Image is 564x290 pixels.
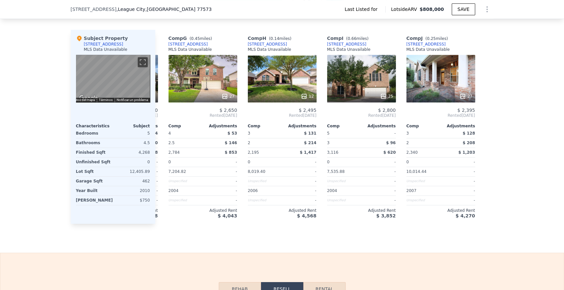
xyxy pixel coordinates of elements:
[191,36,200,41] span: 0.45
[380,93,393,100] div: 25
[270,36,279,41] span: 0.14
[248,177,281,186] div: Unspecified
[78,94,99,102] a: Abre esta zona en Google Maps (se abre en una nueva ventana)
[406,113,475,118] span: Rented [DATE]
[114,186,150,195] div: 2010
[169,196,202,205] div: Unspecified
[441,123,475,129] div: Adjustments
[248,150,259,155] span: 2,195
[304,141,317,145] span: $ 214
[114,157,150,167] div: 0
[406,42,446,47] a: [STREET_ADDRESS]
[327,35,371,42] div: Comp I
[248,196,281,205] div: Unspecified
[442,157,475,167] div: -
[169,160,171,164] span: 0
[114,138,150,147] div: 4.5
[406,47,450,52] div: MLS Data Unavailable
[248,131,250,136] span: 3
[248,123,282,129] div: Comp
[283,157,317,167] div: -
[248,47,291,52] div: MLS Data Unavailable
[458,150,475,155] span: $ 1,203
[420,7,444,12] span: $808,000
[391,6,419,13] span: Lotside ARV
[327,113,396,118] span: Rented [DATE]
[138,57,148,67] button: Cambiar a la vista en pantalla completa
[169,42,208,47] a: [STREET_ADDRESS]
[84,42,123,47] div: [STREET_ADDRESS]
[169,169,186,174] span: 7,204.82
[442,186,475,195] div: -
[406,131,409,136] span: 3
[327,177,360,186] div: Unspecified
[76,55,150,102] div: Street View
[299,108,316,113] span: $ 2,495
[76,148,112,157] div: Finished Sqft
[378,108,395,113] span: $ 2,800
[248,113,317,118] span: Rented [DATE]
[463,141,475,145] span: $ 208
[169,208,237,213] div: Adjusted Rent
[442,196,475,205] div: -
[76,196,113,205] div: [PERSON_NAME]
[363,186,396,195] div: -
[221,93,234,100] div: 27
[71,6,117,13] span: [STREET_ADDRESS]
[169,150,180,155] span: 2,784
[327,42,366,47] a: [STREET_ADDRESS]
[203,123,237,129] div: Adjustments
[406,35,451,42] div: Comp J
[363,167,396,176] div: -
[114,177,150,186] div: 462
[169,138,202,147] div: 2.5
[76,167,112,176] div: Lot Sqft
[113,123,150,129] div: Subject
[115,196,150,205] div: $750
[169,47,212,52] div: MLS Data Unavailable
[406,160,409,164] span: 0
[363,177,396,186] div: -
[345,6,380,13] span: Last Listed for
[169,186,202,195] div: 2004
[248,35,294,42] div: Comp H
[114,167,150,176] div: 12,405.89
[406,150,418,155] span: 2,340
[406,186,439,195] div: 2007
[169,113,237,118] span: Rented [DATE]
[169,177,202,186] div: Unspecified
[76,55,150,102] div: Mapa
[376,213,396,218] span: $ 3,852
[248,42,287,47] a: [STREET_ADDRESS]
[327,186,360,195] div: 2004
[72,98,95,102] button: Datos del mapa
[363,157,396,167] div: -
[169,131,171,136] span: 4
[266,36,294,41] span: ( miles)
[361,123,396,129] div: Adjustments
[327,208,396,213] div: Adjusted Rent
[76,129,112,138] div: Bedrooms
[248,186,281,195] div: 2006
[114,129,150,138] div: 5
[76,138,112,147] div: Bathrooms
[282,123,317,129] div: Adjustments
[283,196,317,205] div: -
[76,186,112,195] div: Year Built
[116,6,211,13] span: , League City
[283,186,317,195] div: -
[480,3,494,16] button: Show Options
[383,150,396,155] span: $ 620
[76,177,112,186] div: Garage Sqft
[84,47,128,52] div: MLS Data Unavailable
[423,36,450,41] span: ( miles)
[301,93,314,100] div: 12
[99,98,113,102] a: Términos (se abre en una nueva pestaña)
[204,167,237,176] div: -
[169,123,203,129] div: Comp
[348,36,357,41] span: 0.66
[78,94,99,102] img: Google
[114,148,150,157] div: 4,268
